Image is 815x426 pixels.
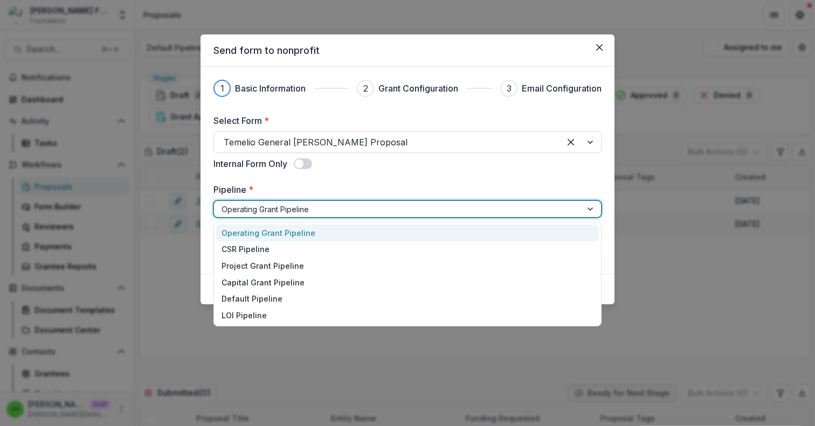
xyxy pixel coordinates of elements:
[213,80,602,97] div: Progress
[216,290,599,307] div: Default Pipeline
[562,134,579,151] div: Clear selected options
[363,82,368,95] div: 2
[220,82,224,95] div: 1
[507,82,512,95] div: 3
[522,82,602,95] h3: Email Configuration
[591,39,608,56] button: Close
[213,114,595,127] label: Select Form
[213,157,287,170] label: Internal Form Only
[216,274,599,291] div: Capital Grant Pipeline
[378,82,458,95] h3: Grant Configuration
[216,241,599,258] div: CSR Pipeline
[216,307,599,324] div: LOI Pipeline
[216,257,599,274] div: Project Grant Pipeline
[216,225,599,241] div: Operating Grant Pipeline
[235,82,306,95] h3: Basic Information
[201,34,614,67] header: Send form to nonprofit
[213,183,595,196] label: Pipeline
